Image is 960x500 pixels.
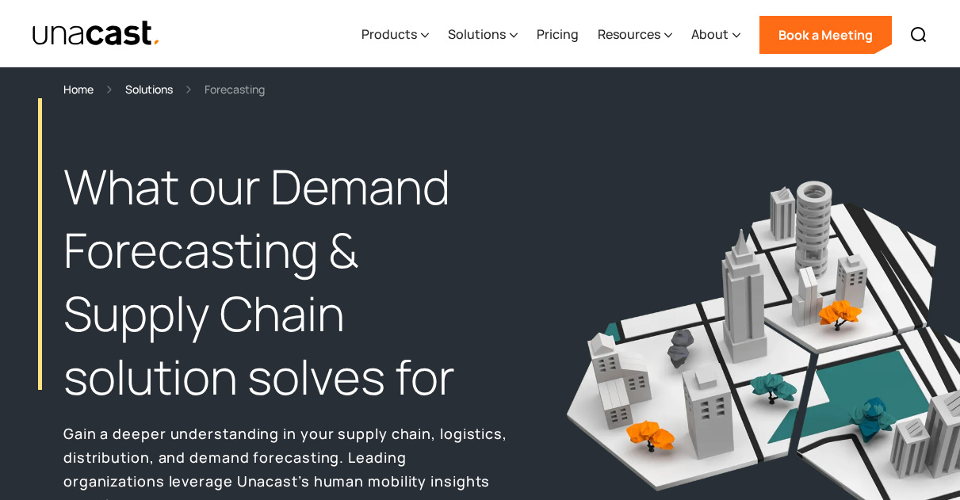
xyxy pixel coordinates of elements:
[759,16,892,54] a: Book a Meeting
[448,2,518,67] div: Solutions
[598,2,672,67] div: Resources
[909,25,928,44] img: Search icon
[205,80,265,98] div: Forecasting
[361,25,417,44] div: Products
[691,25,729,44] div: About
[598,25,660,44] div: Resources
[537,2,579,67] a: Pricing
[691,2,740,67] div: About
[63,80,94,98] a: Home
[448,25,506,44] div: Solutions
[32,20,161,48] img: Unacast text logo
[125,80,173,98] a: Solutions
[63,155,507,408] h1: What our Demand Forecasting & Supply Chain solution solves for
[32,20,161,48] a: home
[361,2,429,67] div: Products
